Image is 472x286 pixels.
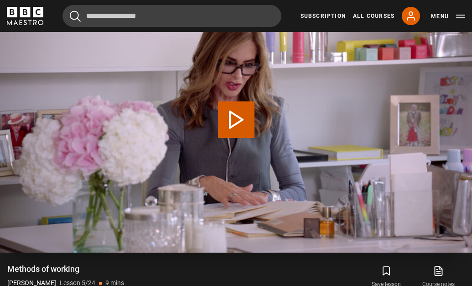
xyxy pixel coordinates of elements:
svg: BBC Maestro [7,7,43,25]
button: Toggle navigation [431,12,465,21]
a: All Courses [353,12,394,20]
a: Subscription [301,12,346,20]
button: Play Lesson Methods of working [218,101,254,138]
h1: Methods of working [7,264,124,275]
button: Submit the search query [70,11,81,22]
input: Search [62,5,281,27]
